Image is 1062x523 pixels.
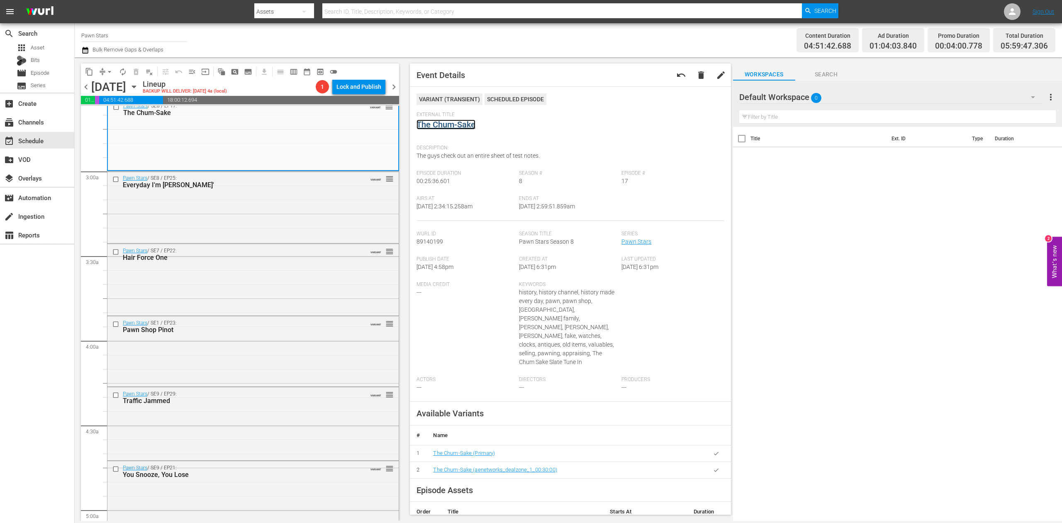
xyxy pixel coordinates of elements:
span: Clear Lineup [143,65,156,78]
span: Publish Date [417,256,515,263]
span: compress [98,68,107,76]
span: Media Credit [417,281,515,288]
span: Ingestion [4,212,14,222]
span: VARIANT [370,464,381,471]
button: delete [691,65,711,85]
a: The Chum-Sake (Primary) [433,450,495,456]
button: reorder [385,247,394,255]
span: 04:51:42.688 [99,96,163,104]
span: Producers [621,376,720,383]
span: Episode Assets [417,485,473,495]
span: 0 [811,89,821,107]
button: reorder [385,390,394,398]
th: Name [426,425,701,445]
span: menu_open [188,68,196,76]
span: [DATE] 2:59:51.859am [519,203,575,210]
th: Title [441,502,603,522]
div: / SE9 / EP29: [123,391,355,405]
span: Season # [519,170,617,177]
span: Actors [417,376,515,383]
th: Ext. ID [887,127,967,150]
span: External Title [417,112,720,118]
div: / SE8 / EP17: [123,103,354,117]
span: movie [17,68,27,78]
span: search [4,29,14,39]
span: history, history channel, history made every day, pawn, pawn shop, [GEOGRAPHIC_DATA], [PERSON_NAM... [519,289,614,365]
div: Everyday I'm [PERSON_NAME]' [123,181,355,189]
span: --- [417,384,421,391]
span: reorder [385,319,394,328]
span: 00:04:00.778 [935,42,982,51]
div: VARIANT ( TRANSIENT ) [417,93,482,105]
div: Bits [17,56,27,66]
span: The guys check out an entire sheet of test notes. [417,152,540,159]
span: arrow_drop_down [105,68,114,76]
a: Pawn Stars [123,248,147,254]
button: Open Feedback Widget [1047,237,1062,286]
span: reorder [385,464,394,473]
span: Series [31,81,46,90]
span: Episode Duration [417,170,515,177]
span: VOD [4,155,14,165]
div: / SE9 / EP21: [123,465,355,479]
span: pageview_outlined [231,68,239,76]
span: chevron_right [389,82,399,92]
span: delete [696,70,706,80]
span: --- [519,384,524,391]
span: Schedule [4,136,14,146]
span: chevron_left [81,82,91,92]
span: date_range_outlined [303,68,311,76]
span: 05:59:47.306 [1001,42,1048,51]
span: Ends At [519,196,617,202]
button: undo [671,65,691,85]
span: calendar_view_week_outlined [290,68,298,76]
span: 00:04:00.778 [95,96,99,104]
span: Revert to Primary Episode [172,65,185,78]
span: VARIANT [370,174,381,181]
button: Lock and Publish [332,79,385,94]
span: VARIANT [370,319,381,326]
span: Created At [519,256,617,263]
span: Episode [31,69,49,77]
div: [DATE] [91,80,126,94]
span: Event Details [417,70,465,80]
span: Asset [31,44,44,52]
span: Search [814,3,836,18]
th: Starts At [603,502,687,522]
span: Workspaces [733,69,795,80]
a: Pawn Stars [123,465,147,471]
button: Search [802,3,838,18]
span: Bulk Remove Gaps & Overlaps [91,46,163,53]
th: Title [750,127,887,150]
span: Wurl Id [417,231,515,237]
a: Pawn Stars [123,103,148,109]
span: input [201,68,209,76]
button: reorder [385,464,394,472]
span: Reports [4,230,14,240]
span: Search [795,69,857,80]
span: 04:51:42.688 [804,42,851,51]
span: 8 [519,178,522,184]
div: You Snooze, You Lose [123,471,355,479]
span: Week Calendar View [287,65,300,78]
span: [DATE] 6:31pm [621,264,658,270]
span: Available Variants [417,408,484,418]
button: more_vert [1046,87,1056,107]
a: Pawn Stars [123,391,147,397]
div: Content Duration [804,30,851,42]
span: Series [17,81,27,91]
div: BACKUP WILL DELIVER: [DATE] 4a (local) [143,89,227,94]
span: Episode # [621,170,720,177]
span: Refresh All Search Blocks [212,64,228,80]
div: The Chum-Sake [123,109,354,117]
span: Pawn Stars Season 8 [519,238,574,245]
button: reorder [385,174,394,183]
span: [DATE] 4:58pm [417,264,453,270]
span: Update Metadata from Key Asset [199,65,212,78]
th: Order [410,502,441,522]
div: / SE1 / EP23: [123,320,355,334]
span: add_box [4,99,14,109]
div: Lineup [143,80,227,89]
span: autorenew_outlined [119,68,127,76]
span: 24 hours Lineup View is OFF [327,65,340,78]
